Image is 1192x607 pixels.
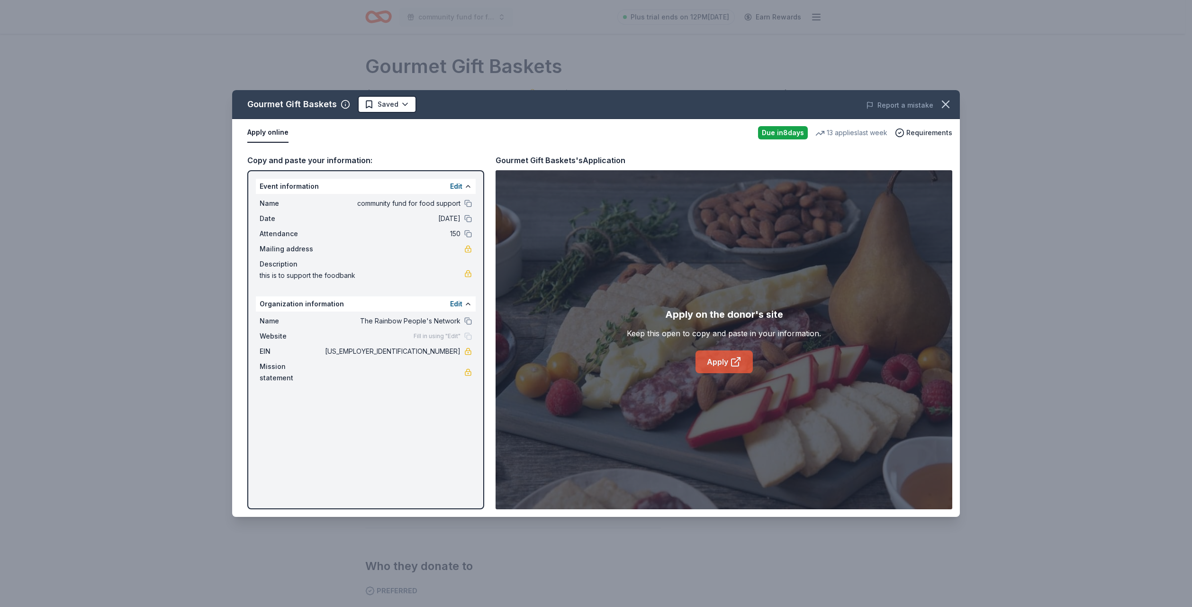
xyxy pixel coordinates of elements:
[358,96,416,113] button: Saved
[247,97,337,112] div: Gourmet Gift Baskets
[895,127,952,138] button: Requirements
[866,100,933,111] button: Report a mistake
[323,198,461,209] span: community fund for food support
[665,307,783,322] div: Apply on the donor's site
[260,270,464,281] span: this is to support the foodbank
[378,99,398,110] span: Saved
[815,127,887,138] div: 13 applies last week
[260,198,323,209] span: Name
[496,154,625,166] div: Gourmet Gift Baskets's Application
[260,228,323,239] span: Attendance
[758,126,808,139] div: Due in 8 days
[260,331,323,342] span: Website
[260,258,472,270] div: Description
[695,350,753,373] a: Apply
[260,346,323,357] span: EIN
[450,298,462,310] button: Edit
[247,154,484,166] div: Copy and paste your information:
[323,346,461,357] span: [US_EMPLOYER_IDENTIFICATION_NUMBER]
[260,213,323,224] span: Date
[906,127,952,138] span: Requirements
[256,179,476,194] div: Event information
[260,315,323,327] span: Name
[256,296,476,312] div: Organization information
[323,228,461,239] span: 150
[323,213,461,224] span: [DATE]
[323,315,461,327] span: The Rainbow People's Network
[260,243,323,255] span: Mailing address
[260,361,323,384] span: Mission statement
[450,181,462,192] button: Edit
[627,328,821,339] div: Keep this open to copy and paste in your information.
[414,332,461,340] span: Fill in using "Edit"
[247,123,289,143] button: Apply online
